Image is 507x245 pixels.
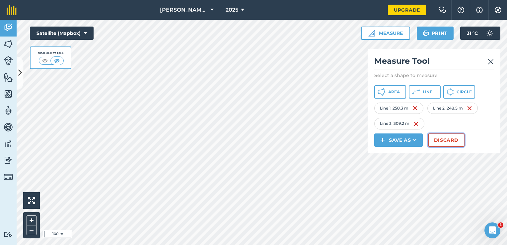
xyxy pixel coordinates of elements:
[374,72,494,79] p: Select a shape to measure
[4,172,13,182] img: svg+xml;base64,PD94bWwgdmVyc2lvbj0iMS4wIiBlbmNvZGluZz0idXRmLTgiPz4KPCEtLSBHZW5lcmF0b3I6IEFkb2JlIE...
[4,89,13,99] img: svg+xml;base64,PHN2ZyB4bWxucz0iaHR0cDovL3d3dy53My5vcmcvMjAwMC9zdmciIHdpZHRoPSI1NiIgaGVpZ2h0PSI2MC...
[4,155,13,165] img: svg+xml;base64,PD94bWwgdmVyc2lvbj0iMS4wIiBlbmNvZGluZz0idXRmLTgiPz4KPCEtLSBHZW5lcmF0b3I6IEFkb2JlIE...
[409,85,441,99] button: Line
[160,6,208,14] span: [PERSON_NAME]'s HOMESTEAD
[457,7,465,13] img: A question mark icon
[4,231,13,238] img: svg+xml;base64,PD94bWwgdmVyc2lvbj0iMS4wIiBlbmNvZGluZz0idXRmLTgiPz4KPCEtLSBHZW5lcmF0b3I6IEFkb2JlIE...
[388,5,426,15] a: Upgrade
[417,27,454,40] button: Print
[427,103,478,114] div: Line 2 : 248.5 m
[498,222,503,228] span: 1
[7,5,17,15] img: fieldmargin Logo
[476,6,483,14] img: svg+xml;base64,PHN2ZyB4bWxucz0iaHR0cDovL3d3dy53My5vcmcvMjAwMC9zdmciIHdpZHRoPSIxNyIgaGVpZ2h0PSIxNy...
[30,27,94,40] button: Satellite (Mapbox)
[4,56,13,65] img: svg+xml;base64,PD94bWwgdmVyc2lvbj0iMS4wIiBlbmNvZGluZz0idXRmLTgiPz4KPCEtLSBHZW5lcmF0b3I6IEFkb2JlIE...
[28,197,35,204] img: Four arrows, one pointing top left, one top right, one bottom right and the last bottom left
[413,120,419,128] img: svg+xml;base64,PHN2ZyB4bWxucz0iaHR0cDovL3d3dy53My5vcmcvMjAwMC9zdmciIHdpZHRoPSIxNiIgaGVpZ2h0PSIyNC...
[38,50,64,56] div: Visibility: Off
[374,85,406,99] button: Area
[4,106,13,116] img: svg+xml;base64,PD94bWwgdmVyc2lvbj0iMS4wIiBlbmNvZGluZz0idXRmLTgiPz4KPCEtLSBHZW5lcmF0b3I6IEFkb2JlIE...
[438,7,446,13] img: Two speech bubbles overlapping with the left bubble in the forefront
[361,27,410,40] button: Measure
[467,27,478,40] span: 31 ° C
[374,56,494,69] h2: Measure Tool
[423,89,432,95] span: Line
[467,104,472,112] img: svg+xml;base64,PHN2ZyB4bWxucz0iaHR0cDovL3d3dy53My5vcmcvMjAwMC9zdmciIHdpZHRoPSIxNiIgaGVpZ2h0PSIyNC...
[4,23,13,33] img: svg+xml;base64,PD94bWwgdmVyc2lvbj0iMS4wIiBlbmNvZGluZz0idXRmLTgiPz4KPCEtLSBHZW5lcmF0b3I6IEFkb2JlIE...
[53,57,61,64] img: svg+xml;base64,PHN2ZyB4bWxucz0iaHR0cDovL3d3dy53My5vcmcvMjAwMC9zdmciIHdpZHRoPSI1MCIgaGVpZ2h0PSI0MC...
[460,27,500,40] button: 31 °C
[457,89,472,95] span: Circle
[412,104,418,112] img: svg+xml;base64,PHN2ZyB4bWxucz0iaHR0cDovL3d3dy53My5vcmcvMjAwMC9zdmciIHdpZHRoPSIxNiIgaGVpZ2h0PSIyNC...
[483,27,496,40] img: svg+xml;base64,PD94bWwgdmVyc2lvbj0iMS4wIiBlbmNvZGluZz0idXRmLTgiPz4KPCEtLSBHZW5lcmF0b3I6IEFkb2JlIE...
[484,222,500,238] iframe: Intercom live chat
[388,89,400,95] span: Area
[374,133,423,147] button: Save as
[428,133,465,147] button: Discard
[4,122,13,132] img: svg+xml;base64,PD94bWwgdmVyc2lvbj0iMS4wIiBlbmNvZGluZz0idXRmLTgiPz4KPCEtLSBHZW5lcmF0b3I6IEFkb2JlIE...
[41,57,49,64] img: svg+xml;base64,PHN2ZyB4bWxucz0iaHR0cDovL3d3dy53My5vcmcvMjAwMC9zdmciIHdpZHRoPSI1MCIgaGVpZ2h0PSI0MC...
[368,30,375,37] img: Ruler icon
[226,6,238,14] span: 2025
[423,29,429,37] img: svg+xml;base64,PHN2ZyB4bWxucz0iaHR0cDovL3d3dy53My5vcmcvMjAwMC9zdmciIHdpZHRoPSIxOSIgaGVpZ2h0PSIyNC...
[27,225,36,235] button: –
[27,215,36,225] button: +
[374,103,423,114] div: Line 1 : 258.3 m
[4,39,13,49] img: svg+xml;base64,PHN2ZyB4bWxucz0iaHR0cDovL3d3dy53My5vcmcvMjAwMC9zdmciIHdpZHRoPSI1NiIgaGVpZ2h0PSI2MC...
[380,136,385,144] img: svg+xml;base64,PHN2ZyB4bWxucz0iaHR0cDovL3d3dy53My5vcmcvMjAwMC9zdmciIHdpZHRoPSIxNCIgaGVpZ2h0PSIyNC...
[4,72,13,82] img: svg+xml;base64,PHN2ZyB4bWxucz0iaHR0cDovL3d3dy53My5vcmcvMjAwMC9zdmciIHdpZHRoPSI1NiIgaGVpZ2h0PSI2MC...
[443,85,475,99] button: Circle
[374,118,424,129] div: Line 3 : 309.2 m
[488,58,494,66] img: svg+xml;base64,PHN2ZyB4bWxucz0iaHR0cDovL3d3dy53My5vcmcvMjAwMC9zdmciIHdpZHRoPSIyMiIgaGVpZ2h0PSIzMC...
[4,139,13,149] img: svg+xml;base64,PD94bWwgdmVyc2lvbj0iMS4wIiBlbmNvZGluZz0idXRmLTgiPz4KPCEtLSBHZW5lcmF0b3I6IEFkb2JlIE...
[494,7,502,13] img: A cog icon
